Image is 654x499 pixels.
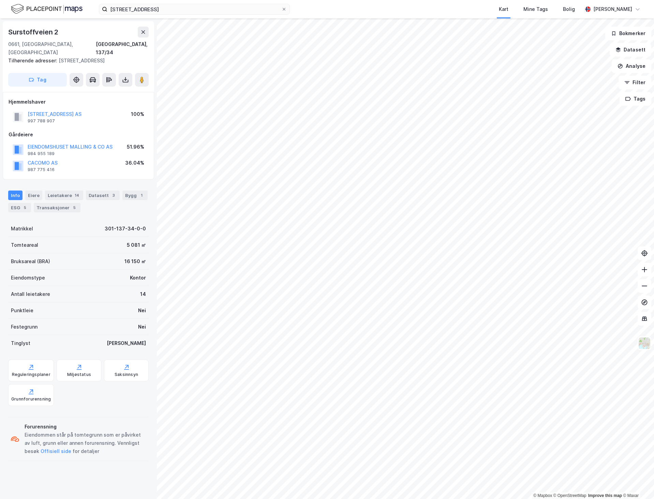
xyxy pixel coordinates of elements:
div: Info [8,191,23,200]
div: Surstoffveien 2 [8,27,60,37]
div: Nei [138,323,146,331]
div: [GEOGRAPHIC_DATA], 137/34 [96,40,149,57]
div: Festegrunn [11,323,38,331]
img: logo.f888ab2527a4732fd821a326f86c7f29.svg [11,3,83,15]
div: Saksinnsyn [115,372,138,377]
div: 14 [140,290,146,298]
div: 1 [138,192,145,199]
button: Datasett [610,43,651,57]
div: Bolig [563,5,575,13]
div: 5 081 ㎡ [127,241,146,249]
div: 0661, [GEOGRAPHIC_DATA], [GEOGRAPHIC_DATA] [8,40,96,57]
div: 987 775 416 [28,167,55,172]
div: ESG [8,203,31,212]
button: Analyse [612,59,651,73]
button: Filter [619,76,651,89]
span: Tilhørende adresser: [8,58,59,63]
div: 36.04% [125,159,144,167]
a: OpenStreetMap [553,493,586,498]
div: 14 [73,192,80,199]
div: Tomteareal [11,241,38,249]
div: Miljøstatus [67,372,91,377]
div: Punktleie [11,306,33,315]
div: Nei [138,306,146,315]
img: Z [638,337,651,350]
div: 100% [131,110,144,118]
button: Tags [620,92,651,106]
div: Hjemmelshaver [9,98,148,106]
a: Mapbox [533,493,552,498]
div: Gårdeiere [9,131,148,139]
div: Grunnforurensning [11,396,51,402]
iframe: Chat Widget [620,466,654,499]
div: Reguleringsplaner [12,372,50,377]
div: Leietakere [45,191,83,200]
div: Mine Tags [523,5,548,13]
div: Matrikkel [11,225,33,233]
div: Transaksjoner [34,203,80,212]
div: 997 788 907 [28,118,55,124]
div: 5 [21,204,28,211]
div: 51.96% [127,143,144,151]
input: Søk på adresse, matrikkel, gårdeiere, leietakere eller personer [107,4,281,14]
button: Tag [8,73,67,87]
div: Kontor [130,274,146,282]
div: [STREET_ADDRESS] [8,57,143,65]
div: [PERSON_NAME] [593,5,632,13]
div: Datasett [86,191,120,200]
div: Kart [499,5,508,13]
div: Bruksareal (BRA) [11,257,50,266]
div: 301-137-34-0-0 [105,225,146,233]
div: Antall leietakere [11,290,50,298]
div: Eiere [25,191,42,200]
div: Bygg [122,191,148,200]
div: 984 955 189 [28,151,55,156]
div: Eiendommen står på tomtegrunn som er påvirket av luft, grunn eller annen forurensning. Vennligst ... [25,431,146,455]
div: 16 150 ㎡ [124,257,146,266]
div: [PERSON_NAME] [107,339,146,347]
div: Forurensning [25,423,146,431]
div: Eiendomstype [11,274,45,282]
div: Tinglyst [11,339,30,347]
div: Kontrollprogram for chat [620,466,654,499]
button: Bokmerker [605,27,651,40]
div: 3 [110,192,117,199]
div: 5 [71,204,78,211]
a: Improve this map [588,493,622,498]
